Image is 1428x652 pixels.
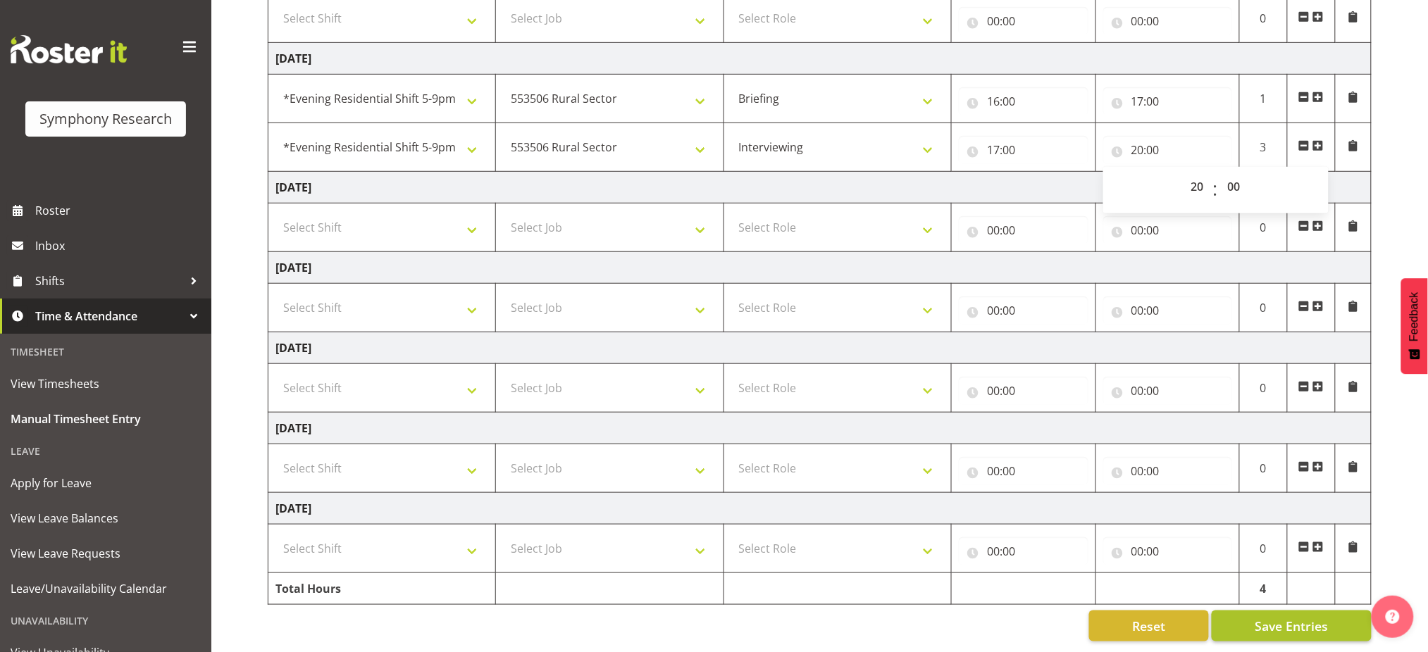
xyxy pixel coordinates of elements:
[11,578,201,599] span: Leave/Unavailability Calendar
[4,401,208,437] a: Manual Timesheet Entry
[1103,136,1232,164] input: Click to select...
[4,606,208,635] div: Unavailability
[1103,87,1232,115] input: Click to select...
[959,216,1088,244] input: Click to select...
[11,408,201,430] span: Manual Timesheet Entry
[1239,573,1287,605] td: 4
[11,508,201,529] span: View Leave Balances
[4,571,208,606] a: Leave/Unavailability Calendar
[959,296,1088,325] input: Click to select...
[1103,377,1232,405] input: Click to select...
[11,373,201,394] span: View Timesheets
[268,172,1372,203] td: [DATE]
[1386,610,1400,624] img: help-xxl-2.png
[4,501,208,536] a: View Leave Balances
[11,35,127,63] img: Rosterit website logo
[1239,364,1287,413] td: 0
[1103,7,1232,35] input: Click to select...
[268,252,1372,284] td: [DATE]
[1132,617,1165,635] span: Reset
[268,43,1372,75] td: [DATE]
[35,200,204,221] span: Roster
[959,537,1088,565] input: Click to select...
[268,413,1372,444] td: [DATE]
[1089,610,1209,641] button: Reset
[1103,296,1232,325] input: Click to select...
[1239,284,1287,332] td: 0
[1239,75,1287,123] td: 1
[1239,203,1287,252] td: 0
[1239,123,1287,172] td: 3
[1408,292,1421,341] span: Feedback
[4,536,208,571] a: View Leave Requests
[959,377,1088,405] input: Click to select...
[11,543,201,564] span: View Leave Requests
[1103,537,1232,565] input: Click to select...
[4,337,208,366] div: Timesheet
[959,457,1088,485] input: Click to select...
[959,87,1088,115] input: Click to select...
[39,108,172,130] div: Symphony Research
[35,235,204,256] span: Inbox
[1212,610,1372,641] button: Save Entries
[11,472,201,494] span: Apply for Leave
[4,465,208,501] a: Apply for Leave
[1401,278,1428,374] button: Feedback - Show survey
[268,573,496,605] td: Total Hours
[4,366,208,401] a: View Timesheets
[268,493,1372,525] td: [DATE]
[1103,457,1232,485] input: Click to select...
[4,437,208,465] div: Leave
[35,270,183,291] span: Shifts
[268,332,1372,364] td: [DATE]
[1239,444,1287,493] td: 0
[959,136,1088,164] input: Click to select...
[959,7,1088,35] input: Click to select...
[1103,216,1232,244] input: Click to select...
[35,306,183,327] span: Time & Attendance
[1213,173,1218,208] span: :
[1255,617,1328,635] span: Save Entries
[1239,525,1287,573] td: 0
